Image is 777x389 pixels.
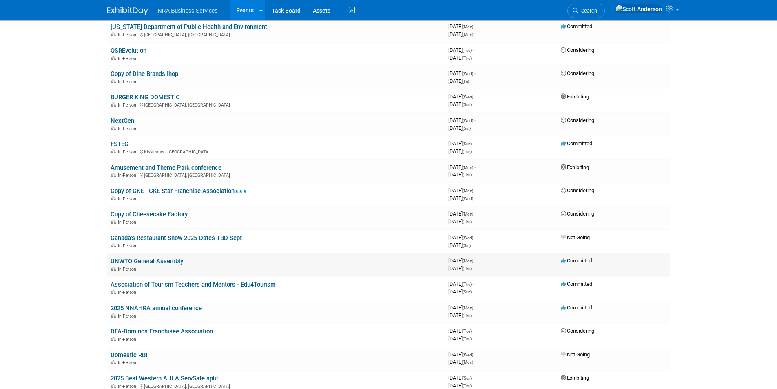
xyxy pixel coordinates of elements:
[474,117,476,123] span: -
[107,7,148,15] img: ExhibitDay
[463,102,472,107] span: (Sun)
[111,56,116,60] img: In-Person Event
[448,351,476,358] span: [DATE]
[111,32,116,36] img: In-Person Event
[118,243,139,249] span: In-Person
[118,126,139,131] span: In-Person
[448,211,476,217] span: [DATE]
[448,305,476,311] span: [DATE]
[448,47,474,53] span: [DATE]
[448,23,476,29] span: [DATE]
[615,4,662,13] img: Scott Anderson
[158,7,218,14] span: NRA Business Services
[118,290,139,295] span: In-Person
[111,281,276,288] a: Association of Tourism Teachers and Mentors - Edu4Tourism
[474,211,476,217] span: -
[111,117,134,124] a: NextGen
[448,289,472,295] span: [DATE]
[111,93,180,101] a: BURGER KING DOMESTIC
[111,70,178,78] a: Copy of Dine Brands Ihop
[561,187,594,193] span: Considering
[474,187,476,193] span: -
[474,23,476,29] span: -
[463,329,472,333] span: (Tue)
[463,118,473,123] span: (Wed)
[463,259,473,263] span: (Mon)
[561,375,589,381] span: Exhibiting
[448,359,473,365] span: [DATE]
[118,360,139,365] span: In-Person
[463,48,472,53] span: (Tue)
[463,337,472,341] span: (Thu)
[111,267,116,271] img: In-Person Event
[448,312,472,318] span: [DATE]
[448,31,473,37] span: [DATE]
[111,243,116,247] img: In-Person Event
[463,149,472,154] span: (Tue)
[463,267,472,271] span: (Thu)
[474,164,476,170] span: -
[448,281,474,287] span: [DATE]
[448,242,471,248] span: [DATE]
[561,164,589,170] span: Exhibiting
[561,70,594,76] span: Considering
[561,281,592,287] span: Committed
[463,95,473,99] span: (Wed)
[448,164,476,170] span: [DATE]
[111,196,116,200] img: In-Person Event
[111,384,116,388] img: In-Person Event
[463,384,472,388] span: (Thu)
[561,23,592,29] span: Committed
[448,328,474,334] span: [DATE]
[111,148,442,155] div: Kissimmee, [GEOGRAPHIC_DATA]
[463,282,472,287] span: (Thu)
[118,149,139,155] span: In-Person
[474,258,476,264] span: -
[463,142,472,146] span: (Sun)
[448,140,474,147] span: [DATE]
[473,140,474,147] span: -
[463,313,472,318] span: (Thu)
[463,189,473,193] span: (Mon)
[463,212,473,216] span: (Mon)
[448,93,476,100] span: [DATE]
[448,336,472,342] span: [DATE]
[463,236,473,240] span: (Wed)
[111,140,128,148] a: FSTEC
[111,360,116,364] img: In-Person Event
[448,375,474,381] span: [DATE]
[473,281,474,287] span: -
[111,164,221,171] a: Amusement and Theme Park conference
[448,258,476,264] span: [DATE]
[118,384,139,389] span: In-Person
[111,337,116,341] img: In-Person Event
[118,313,139,319] span: In-Person
[111,47,146,54] a: QSREvolution
[448,265,472,271] span: [DATE]
[118,196,139,202] span: In-Person
[561,258,592,264] span: Committed
[463,126,471,131] span: (Sat)
[111,351,147,359] a: Domestic RBI
[463,220,472,224] span: (Thu)
[463,353,473,357] span: (Wed)
[111,375,218,382] a: 2025 Best Western AHLA ServSafe split
[474,351,476,358] span: -
[474,70,476,76] span: -
[111,382,442,389] div: [GEOGRAPHIC_DATA], [GEOGRAPHIC_DATA]
[118,220,139,225] span: In-Person
[463,165,473,170] span: (Mon)
[561,234,590,240] span: Not Going
[111,305,202,312] a: 2025 NNAHRA annual conference
[561,47,594,53] span: Considering
[463,173,472,177] span: (Thu)
[448,382,472,389] span: [DATE]
[111,234,242,242] a: Canada's Restaurant Show 2025-Dates TBD Sept
[111,102,116,107] img: In-Person Event
[111,328,213,335] a: DFA-Dominos Franchisee Association
[463,243,471,248] span: (Sat)
[578,8,597,14] span: Search
[463,71,473,76] span: (Wed)
[474,234,476,240] span: -
[474,305,476,311] span: -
